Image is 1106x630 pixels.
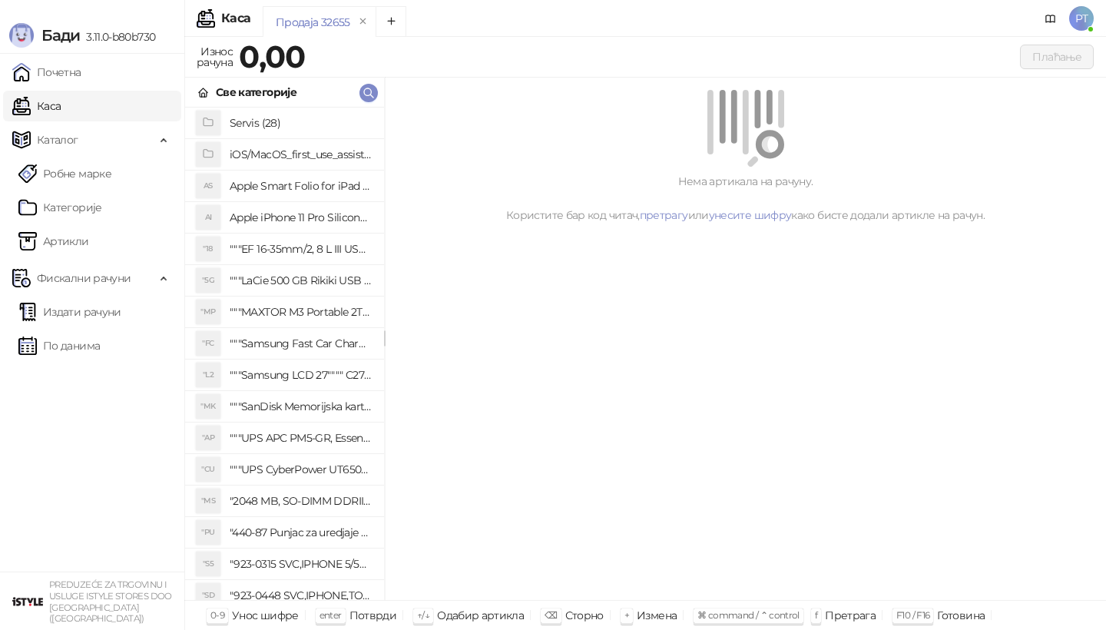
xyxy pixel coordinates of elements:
div: Износ рачуна [194,41,236,72]
a: ArtikliАртикли [18,226,89,257]
small: PREDUZEĆE ZA TRGOVINU I USLUGE ISTYLE STORES DOO [GEOGRAPHIC_DATA] ([GEOGRAPHIC_DATA]) [49,579,172,624]
button: remove [353,15,373,28]
div: Све категорије [216,84,296,101]
div: "S5 [196,552,220,576]
h4: """UPS CyberPower UT650EG, 650VA/360W , line-int., s_uko, desktop""" [230,457,372,482]
a: Каса [12,91,61,121]
a: претрагу [640,208,688,222]
h4: "923-0448 SVC,IPHONE,TOURQUE DRIVER KIT .65KGF- CM Šrafciger " [230,583,372,608]
div: "L2 [196,363,220,387]
a: Категорије [18,192,102,223]
div: "AP [196,426,220,450]
span: F10 / F16 [896,609,929,621]
div: Унос шифре [232,605,299,625]
strong: 0,00 [239,38,305,75]
div: Нема артикала на рачуну. Користите бар код читач, или како бисте додали артикле на рачун. [403,173,1088,224]
h4: "923-0315 SVC,IPHONE 5/5S BATTERY REMOVAL TRAY Držač za iPhone sa kojim se otvara display [230,552,372,576]
div: "MP [196,300,220,324]
a: Документација [1038,6,1063,31]
h4: """EF 16-35mm/2, 8 L III USM""" [230,237,372,261]
span: PT [1069,6,1094,31]
div: Готовина [937,605,985,625]
h4: Servis (28) [230,111,372,135]
span: Каталог [37,124,78,155]
span: ⌫ [545,609,557,621]
span: 3.11.0-b80b730 [80,30,155,44]
div: Претрага [825,605,876,625]
a: Издати рачуни [18,297,121,327]
div: "MK [196,394,220,419]
span: ⌘ command / ⌃ control [697,609,800,621]
a: унесите шифру [709,208,792,222]
span: enter [320,609,342,621]
div: Каса [221,12,250,25]
h4: """Samsung Fast Car Charge Adapter, brzi auto punja_, boja crna""" [230,331,372,356]
div: "5G [196,268,220,293]
div: Сторно [565,605,604,625]
div: AI [196,205,220,230]
a: Робне марке [18,158,111,189]
div: "MS [196,489,220,513]
div: "FC [196,331,220,356]
span: 0-9 [210,609,224,621]
h4: """Samsung LCD 27"""" C27F390FHUXEN""" [230,363,372,387]
div: Продаја 32655 [276,14,350,31]
h4: Apple Smart Folio for iPad mini (A17 Pro) - Sage [230,174,372,198]
h4: Apple iPhone 11 Pro Silicone Case - Black [230,205,372,230]
h4: """SanDisk Memorijska kartica 256GB microSDXC sa SD adapterom SDSQXA1-256G-GN6MA - Extreme PLUS, ... [230,394,372,419]
h4: """UPS APC PM5-GR, Essential Surge Arrest,5 utic_nica""" [230,426,372,450]
h4: "2048 MB, SO-DIMM DDRII, 667 MHz, Napajanje 1,8 0,1 V, Latencija CL5" [230,489,372,513]
div: "SD [196,583,220,608]
span: ↑/↓ [417,609,429,621]
div: "18 [196,237,220,261]
div: AS [196,174,220,198]
h4: "440-87 Punjac za uredjaje sa micro USB portom 4/1, Stand." [230,520,372,545]
div: "PU [196,520,220,545]
h4: iOS/MacOS_first_use_assistance (4) [230,142,372,167]
div: "CU [196,457,220,482]
button: Плаћање [1020,45,1094,69]
img: 64x64-companyLogo-77b92cf4-9946-4f36-9751-bf7bb5fd2c7d.png [12,586,43,617]
span: + [624,609,629,621]
button: Add tab [376,6,406,37]
a: Почетна [12,57,81,88]
img: Logo [9,23,34,48]
div: Одабир артикла [437,605,524,625]
div: grid [185,108,384,600]
h4: """MAXTOR M3 Portable 2TB 2.5"""" crni eksterni hard disk HX-M201TCB/GM""" [230,300,372,324]
div: Потврди [349,605,397,625]
span: f [815,609,817,621]
span: Бади [41,26,80,45]
div: Измена [637,605,677,625]
h4: """LaCie 500 GB Rikiki USB 3.0 / Ultra Compact & Resistant aluminum / USB 3.0 / 2.5""""""" [230,268,372,293]
span: Фискални рачуни [37,263,131,293]
a: По данима [18,330,100,361]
